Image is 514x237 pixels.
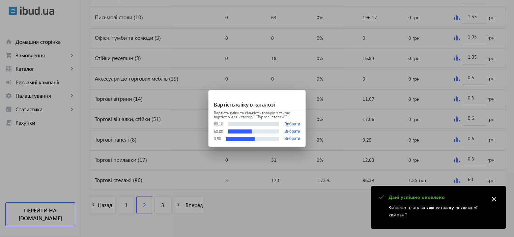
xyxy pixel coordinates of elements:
[208,90,306,111] h1: Вартість кліку в каталозі
[489,194,499,204] mat-icon: close
[284,137,300,141] button: Вибрати
[284,122,300,127] button: Вибрати
[389,194,485,201] p: Дані успішно оновлено
[214,111,300,119] p: Вартість кліку та кількість товарів з такою вартістю для категорії "Торгові стелажі"
[284,129,300,134] button: Вибрати
[389,204,485,218] p: Змінено плату за клік каталогу рекламної кампанії
[214,122,223,126] div: 60,10
[377,193,386,202] mat-icon: check
[214,137,221,141] div: 0,50
[214,129,223,134] div: 60,00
